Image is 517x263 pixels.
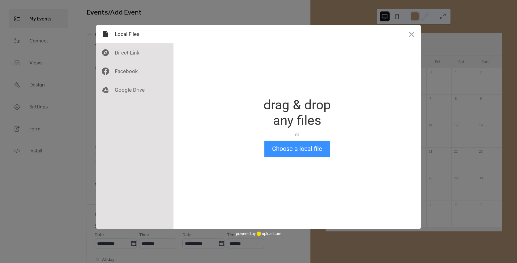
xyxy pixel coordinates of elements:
[96,25,173,43] div: Local Files
[263,97,331,128] div: drag & drop any files
[96,62,173,81] div: Facebook
[96,81,173,99] div: Google Drive
[402,25,421,43] button: Close
[264,141,330,157] button: Choose a local file
[96,43,173,62] div: Direct Link
[256,231,281,236] a: uploadcare
[263,131,331,138] div: or
[236,229,281,239] div: powered by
